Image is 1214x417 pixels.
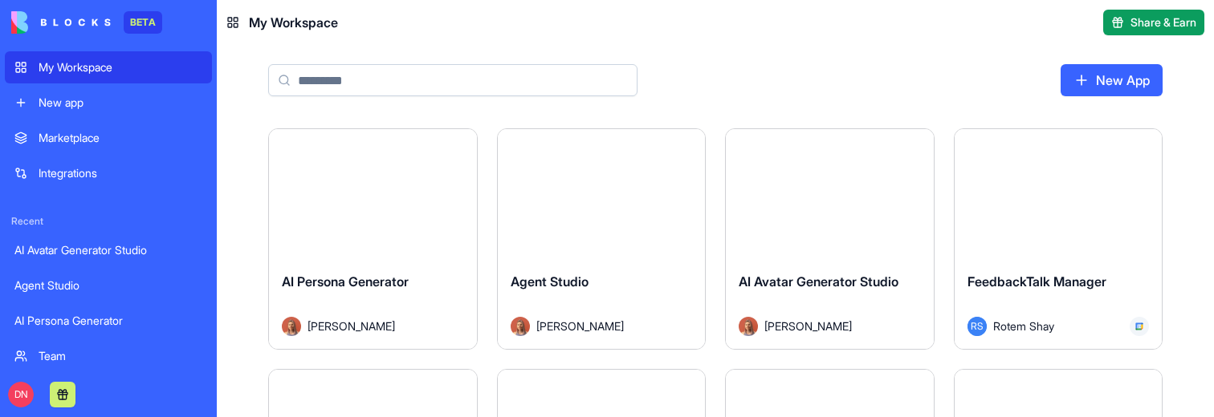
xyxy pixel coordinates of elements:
span: Agent Studio [511,273,589,289]
span: [PERSON_NAME] [536,318,624,334]
span: AI Avatar Generator Studio [739,273,898,289]
a: AI Persona GeneratorAvatar[PERSON_NAME] [268,128,478,350]
span: [PERSON_NAME] [764,318,852,334]
a: FeedbackTalk ManagerRSRotem Shay [954,128,1163,350]
img: Avatar [511,317,530,336]
span: RS [968,317,987,336]
img: logo [11,11,111,34]
div: Marketplace [39,130,202,146]
a: BETA [11,11,162,34]
div: Integrations [39,165,202,181]
a: Integrations [5,157,212,189]
a: AI Avatar Generator StudioAvatar[PERSON_NAME] [725,128,935,350]
span: FeedbackTalk Manager [968,273,1106,289]
a: My Workspace [5,51,212,83]
img: GCal_x6vdih.svg [1135,322,1144,331]
a: Marketplace [5,122,212,154]
span: Recent [5,215,212,228]
a: AI Persona Generator [5,305,212,337]
a: Agent Studio [5,269,212,302]
a: New App [1061,64,1163,96]
div: AI Avatar Generator Studio [14,242,202,258]
a: Team [5,340,212,372]
a: New app [5,87,212,119]
button: Share & Earn [1103,10,1204,35]
div: My Workspace [39,59,202,75]
div: Team [39,348,202,364]
span: [PERSON_NAME] [308,318,395,334]
div: Agent Studio [14,277,202,294]
img: Avatar [282,317,301,336]
div: BETA [124,11,162,34]
span: Share & Earn [1130,14,1196,30]
div: AI Persona Generator [14,313,202,329]
a: Agent StudioAvatar[PERSON_NAME] [497,128,707,350]
span: DN [8,382,34,407]
a: AI Avatar Generator Studio [5,234,212,266]
span: Rotem Shay [993,318,1054,334]
span: My Workspace [249,13,338,32]
span: AI Persona Generator [282,273,409,289]
div: New app [39,95,202,111]
img: Avatar [739,317,758,336]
